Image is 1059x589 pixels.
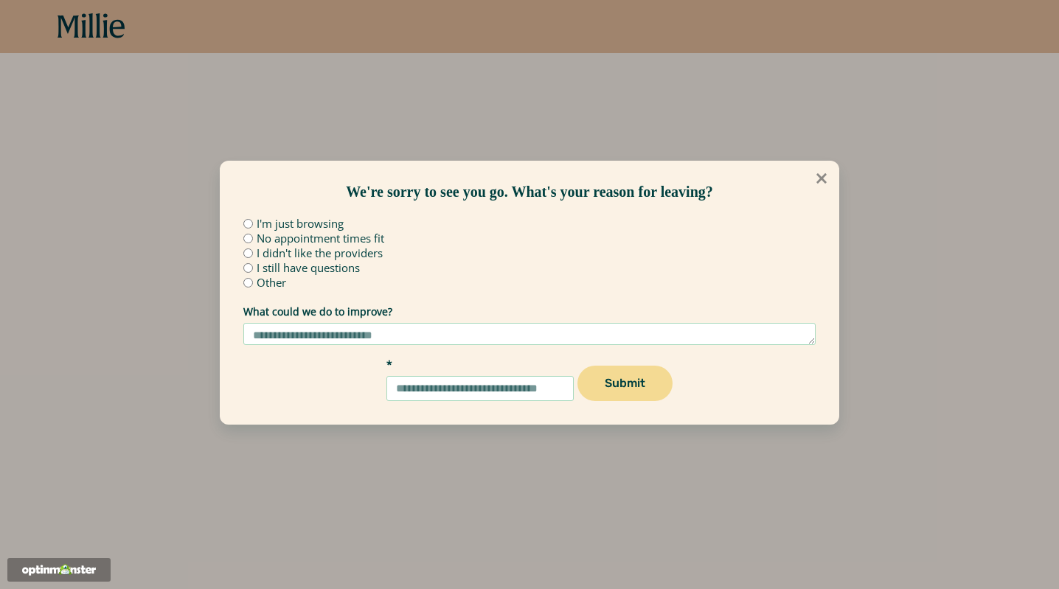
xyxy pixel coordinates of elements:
label: What could we do to improve? [243,307,816,317]
button: Submit [577,366,673,401]
label: Other [257,277,286,288]
img: Powered by OptinMonster [22,564,96,576]
span: We're sorry to see you go. What's your reason for leaving? [346,184,713,200]
label: No appointment times fit [257,233,384,244]
label: I still have questions [257,262,360,273]
label: I didn't like the providers [257,248,383,259]
label: I'm just browsing [257,218,344,229]
button: Close [805,161,838,195]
